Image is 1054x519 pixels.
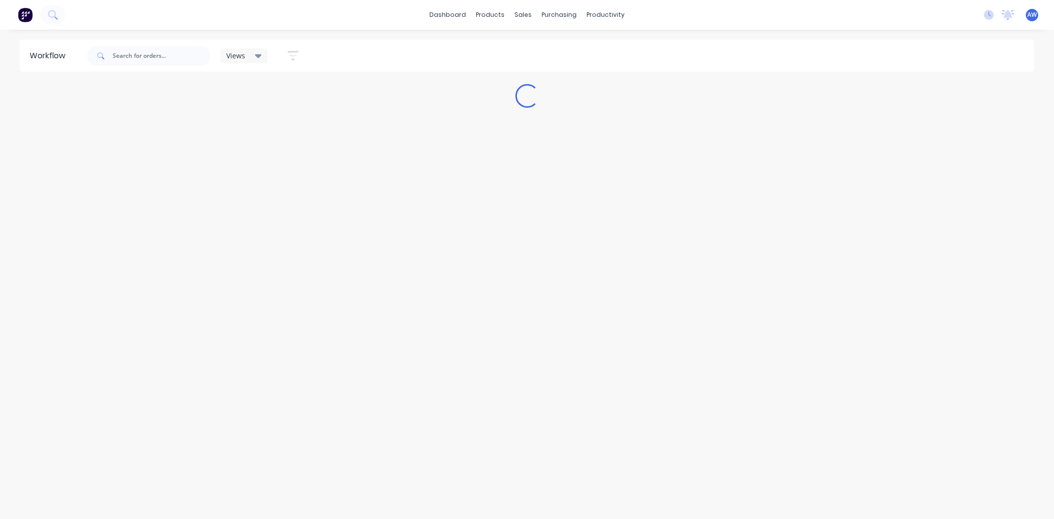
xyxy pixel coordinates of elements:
span: AW [1027,10,1037,19]
div: purchasing [537,7,582,22]
div: productivity [582,7,630,22]
img: Factory [18,7,33,22]
div: Workflow [30,50,70,62]
span: Views [226,50,245,61]
a: dashboard [424,7,471,22]
input: Search for orders... [113,46,211,66]
div: sales [509,7,537,22]
div: products [471,7,509,22]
